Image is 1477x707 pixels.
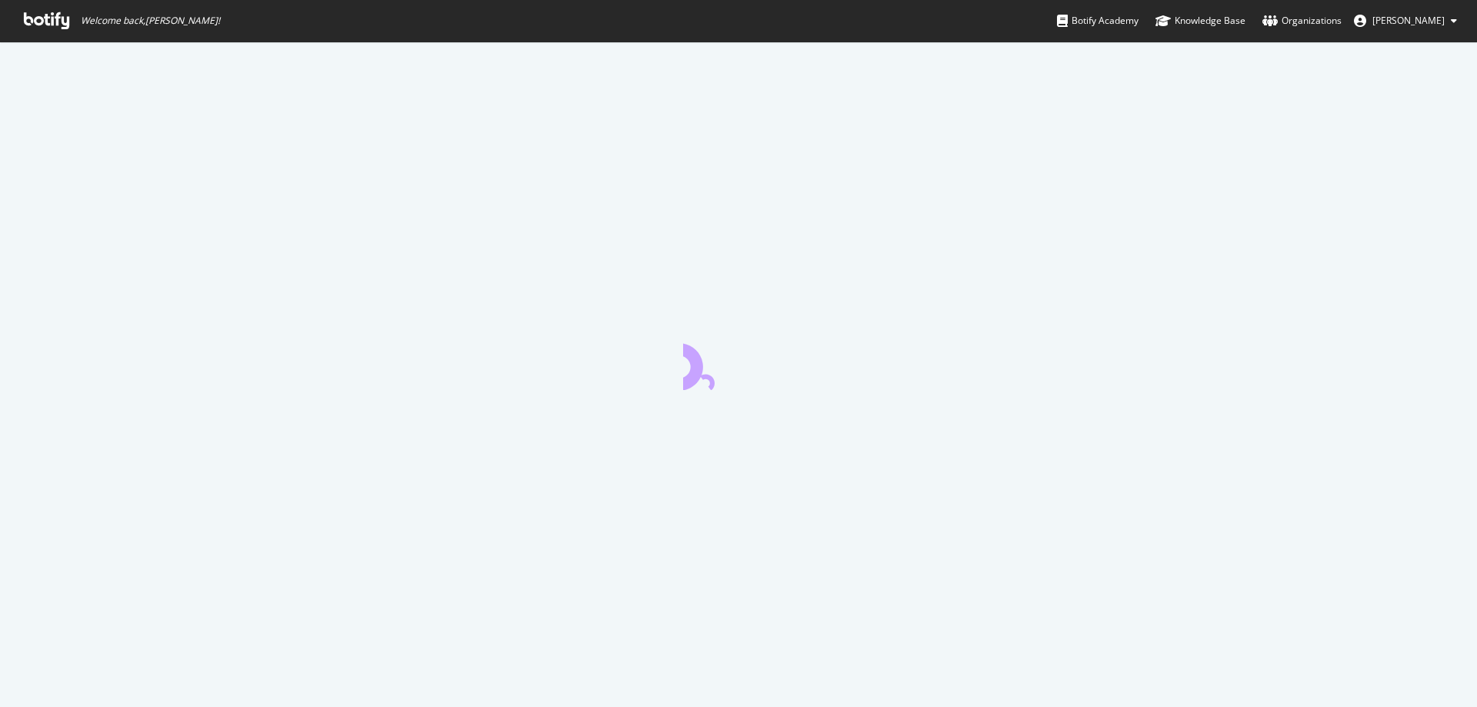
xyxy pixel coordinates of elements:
div: animation [683,335,794,390]
div: Organizations [1262,13,1342,28]
span: Ibrahim M [1372,14,1445,27]
span: Welcome back, [PERSON_NAME] ! [81,15,220,27]
button: [PERSON_NAME] [1342,8,1469,33]
div: Botify Academy [1057,13,1139,28]
div: Knowledge Base [1155,13,1245,28]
